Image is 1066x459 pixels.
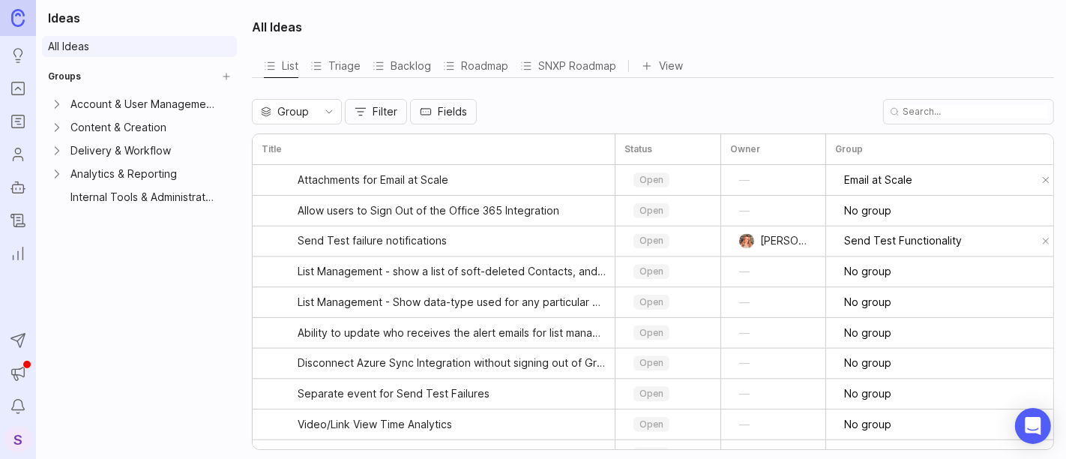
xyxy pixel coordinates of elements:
span: Fields [438,104,467,119]
div: toggle menu [835,228,1057,253]
span: Send Test failure notifications [298,233,447,248]
div: toggle menu [835,289,1057,315]
div: toggle menu [835,381,1057,406]
span: Group [277,103,309,120]
a: Allow users to Sign Out of the Office 365 Integration [298,196,606,226]
span: Separate event for Send Test Failures [298,386,490,401]
div: Expand Content & CreationContent & CreationGroup settings [42,116,237,139]
a: Video/Link View Time Analytics [298,409,606,439]
div: toggle menu [624,259,711,283]
button: Bronwen W[PERSON_NAME] [730,230,816,251]
input: No group [844,355,1055,371]
a: Expand Content & CreationContent & CreationGroup settings [42,116,237,138]
a: Changelog [4,207,31,234]
a: Roadmaps [4,108,31,135]
button: Send to Autopilot [4,327,31,354]
button: — [730,200,759,221]
button: Backlog [373,54,431,77]
button: — [730,322,759,343]
span: — [739,203,750,218]
a: Expand Delivery & WorkflowDelivery & WorkflowGroup settings [42,139,237,161]
span: Video/Link View Time Analytics [298,417,452,432]
div: toggle menu [835,412,1057,437]
svg: toggle icon [317,106,341,118]
span: Attachments for Email at Scale [298,172,448,187]
input: No group [844,263,1055,280]
div: Roadmap [443,55,508,76]
button: — [730,383,759,404]
a: Ideas [4,42,31,69]
div: List [264,55,298,76]
button: — [730,292,759,313]
button: — [730,261,759,282]
a: All Ideas [42,36,237,57]
button: Expand Analytics & Reporting [49,166,64,181]
span: — [739,386,750,401]
div: Roadmap [443,54,508,77]
div: Content & Creation [70,119,215,136]
span: Disconnect Azure Sync Integration without signing out of Graph Utility Account [298,355,606,370]
a: Ability to update who receives the alert emails for list management issues [298,318,606,348]
a: Users [4,141,31,168]
p: open [639,174,663,186]
input: No group [844,416,1055,433]
span: — [739,325,750,340]
button: Filter [345,99,407,124]
div: toggle menu [624,412,711,436]
div: toggle menu [624,382,711,406]
span: List Management - Show data-type used for any particular column [298,295,606,310]
button: — [730,414,759,435]
div: S [4,426,31,453]
h3: Status [624,143,652,155]
button: — [730,169,759,190]
input: Search... [903,105,1047,118]
button: Notifications [4,393,31,420]
p: open [639,205,663,217]
div: toggle menu [835,320,1057,346]
img: Canny Home [11,9,25,26]
div: toggle menu [835,259,1057,284]
button: View [641,55,683,76]
button: Expand Delivery & Workflow [49,143,64,158]
h1: Ideas [42,9,237,27]
div: toggle menu [624,199,711,223]
button: Expand Account & User Management [49,97,64,112]
p: open [639,265,663,277]
button: Fields [410,99,477,124]
div: toggle menu [624,321,711,345]
button: SNXP Roadmap [520,54,616,77]
div: toggle menu [624,290,711,314]
span: Filter [373,104,397,119]
div: List [264,54,298,77]
a: Send Test failure notifications [298,226,606,256]
button: Create Group [216,66,237,87]
button: Announcements [4,360,31,387]
p: open [639,418,663,430]
a: Internal Tools & AdministrationGroup settings [42,186,237,208]
div: Expand Delivery & WorkflowDelivery & WorkflowGroup settings [42,139,237,162]
div: Expand Analytics & ReportingAnalytics & ReportingGroup settings [42,163,237,185]
img: Bronwen W [735,233,758,248]
a: Disconnect Azure Sync Integration without signing out of Graph Utility Account [298,348,606,378]
p: open [639,388,663,400]
p: open [639,357,663,369]
div: Analytics & Reporting [70,166,215,182]
h2: All Ideas [252,18,302,36]
a: Expand Account & User ManagementAccount & User ManagementGroup settings [42,93,237,115]
button: remove selection [1035,169,1056,190]
div: Internal Tools & Administration [70,189,215,205]
div: Backlog [373,55,431,76]
div: toggle menu [624,168,711,192]
span: [PERSON_NAME] [760,233,807,248]
span: Allow users to Sign Out of the Office 365 Integration [298,203,559,218]
div: toggle menu [624,351,711,375]
a: Expand Analytics & ReportingAnalytics & ReportingGroup settings [42,163,237,184]
div: Open Intercom Messenger [1015,408,1051,444]
span: Ability to update who receives the alert emails for list management issues [298,325,606,340]
div: Triage [310,55,361,76]
a: Reporting [4,240,31,267]
span: — [739,172,750,187]
span: — [739,295,750,310]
